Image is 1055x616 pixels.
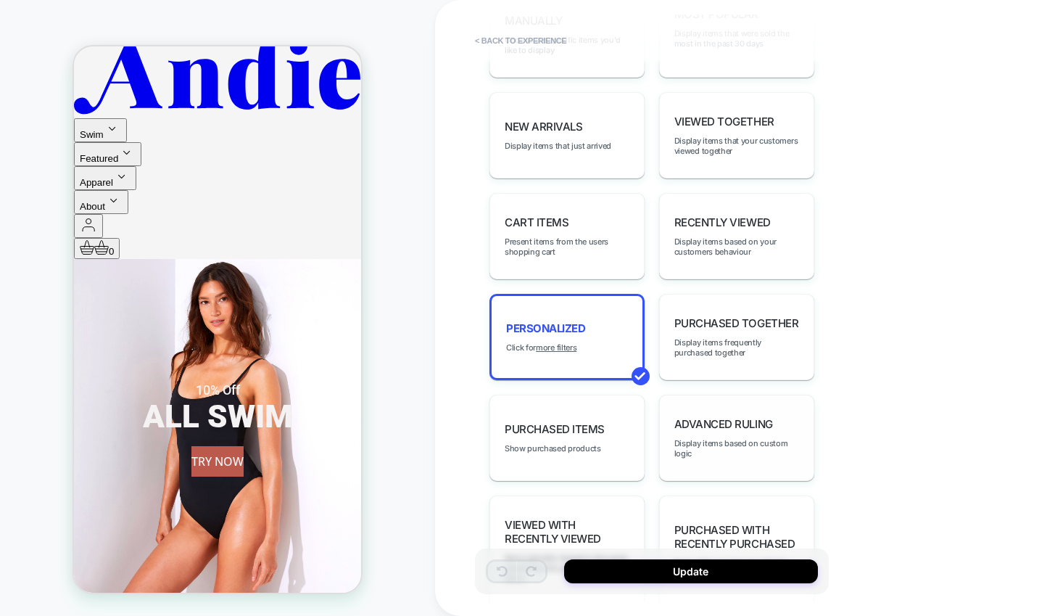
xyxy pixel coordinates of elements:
[674,7,758,21] span: Most Popular
[6,131,39,141] span: Apparel
[674,215,771,229] span: Recently Viewed
[122,336,166,351] span: 10% Off
[506,342,576,353] span: Click for
[505,422,605,436] span: Purchased Items
[674,337,799,358] span: Display items frequently purchased together
[674,115,774,128] span: Viewed Together
[6,83,30,94] span: Swim
[674,316,798,330] span: Purchased Together
[505,518,629,546] span: Viewed with Recently Viewed
[506,321,585,335] span: personalized
[674,136,799,156] span: Display items that your customers viewed together
[505,237,629,257] span: Present items from the users shopping cart
[674,523,799,551] span: Purchased with Recently Purchased
[69,351,219,389] strong: ALL SWIM
[6,155,31,165] span: About
[674,237,799,257] span: Display items based on your customers behaviour
[117,400,170,430] a: TRY NOW
[505,120,582,134] span: New Arrivals
[674,28,799,49] span: Display items that were sold the most in the past 30 days
[674,417,773,431] span: Advanced Ruling
[505,215,568,229] span: Cart Items
[536,342,576,353] u: more filters
[505,443,601,453] span: Show purchased products
[564,559,818,583] button: Update
[35,200,40,210] span: 0
[674,438,799,459] span: Display items based on custom logic
[6,107,44,118] span: Featured
[505,141,611,151] span: Display items that just arrived
[468,29,574,52] button: < Back to experience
